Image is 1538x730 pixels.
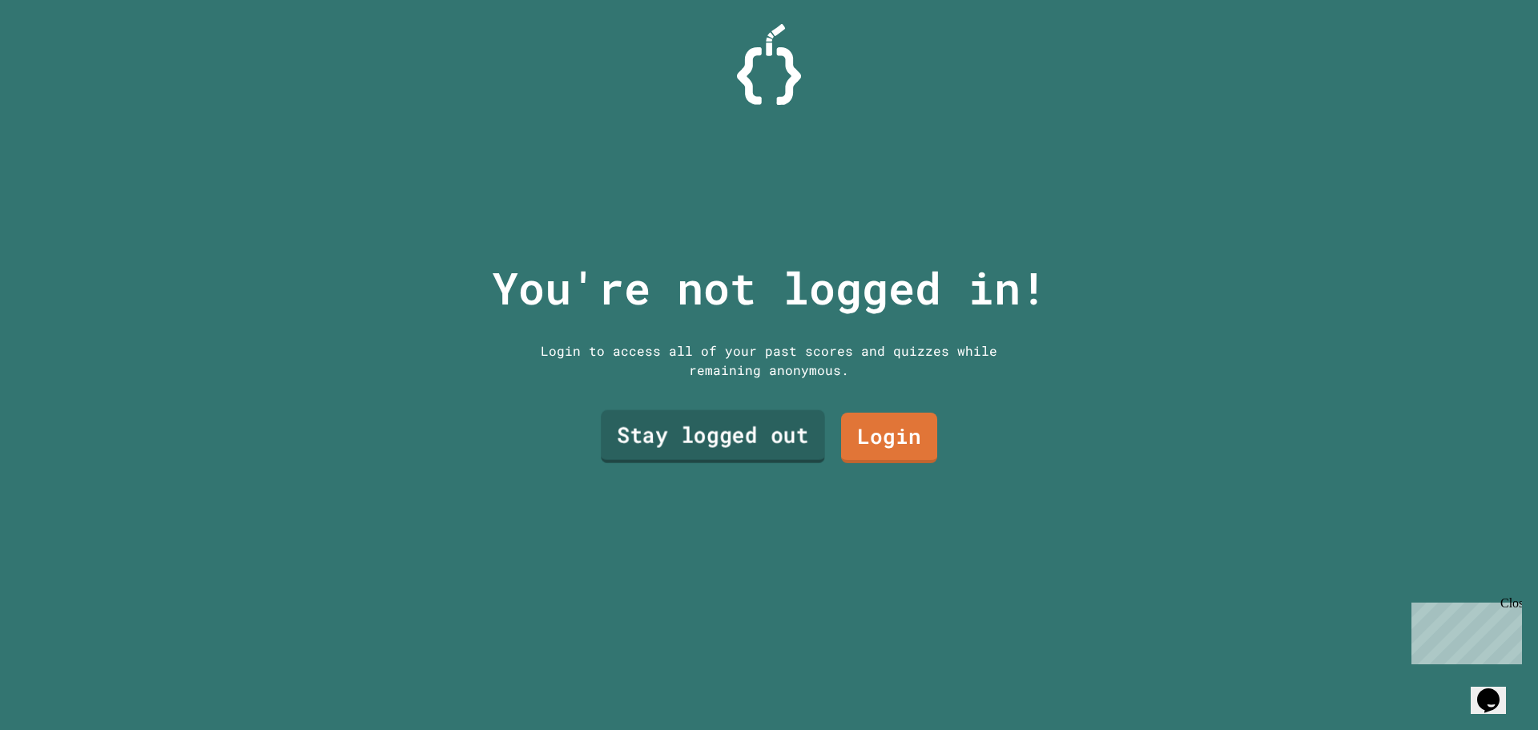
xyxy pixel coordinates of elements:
div: Chat with us now!Close [6,6,111,102]
div: Login to access all of your past scores and quizzes while remaining anonymous. [529,341,1009,380]
a: Stay logged out [601,410,825,463]
p: You're not logged in! [492,255,1047,321]
img: Logo.svg [737,24,801,105]
a: Login [841,413,937,463]
iframe: chat widget [1471,666,1522,714]
iframe: chat widget [1405,596,1522,664]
